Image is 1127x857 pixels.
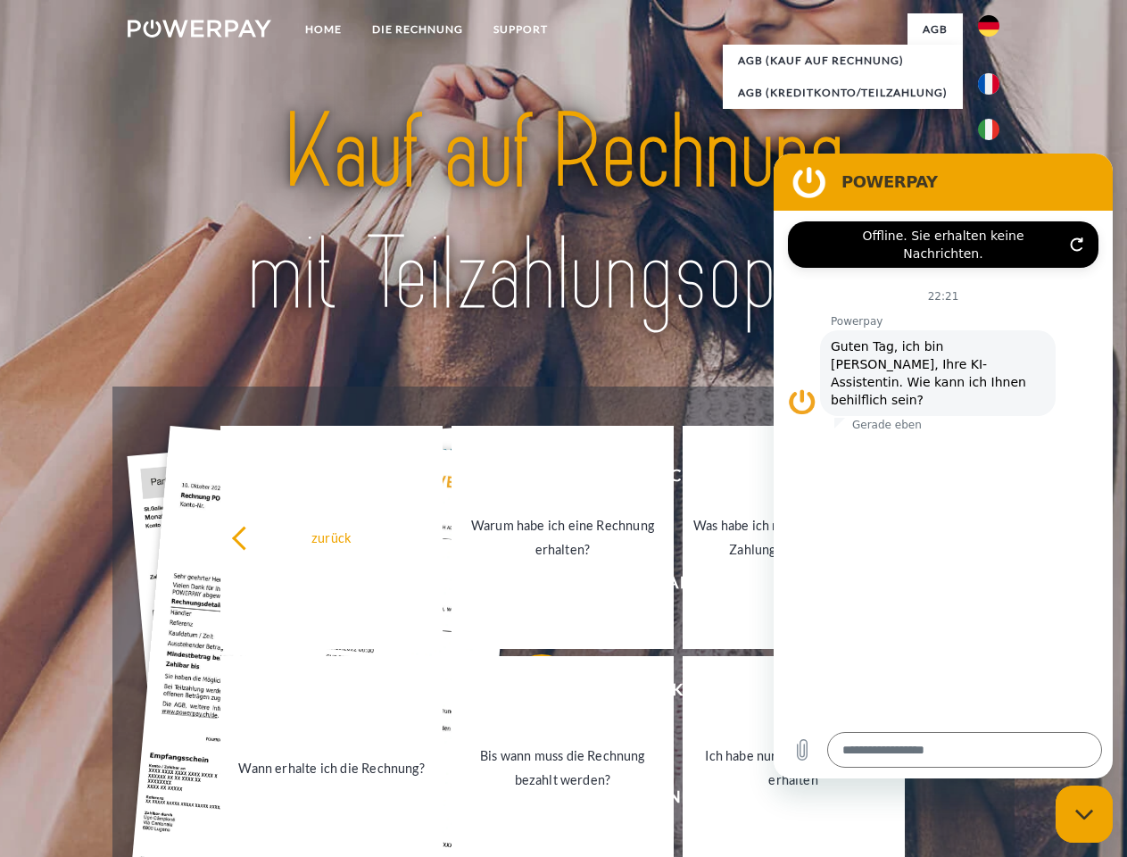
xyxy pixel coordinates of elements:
[357,13,478,46] a: DIE RECHNUNG
[978,73,999,95] img: fr
[683,426,905,649] a: Was habe ich noch offen, ist meine Zahlung eingegangen?
[128,20,271,37] img: logo-powerpay-white.svg
[723,77,963,109] a: AGB (Kreditkonto/Teilzahlung)
[290,13,357,46] a: Home
[978,119,999,140] img: it
[170,86,957,342] img: title-powerpay_de.svg
[693,744,894,792] div: Ich habe nur eine Teillieferung erhalten
[462,744,663,792] div: Bis wann muss die Rechnung bezahlt werden?
[1056,786,1113,843] iframe: Schaltfläche zum Öffnen des Messaging-Fensters; Konversation läuft
[978,15,999,37] img: de
[462,513,663,562] div: Warum habe ich eine Rechnung erhalten?
[693,513,894,562] div: Was habe ich noch offen, ist meine Zahlung eingegangen?
[907,13,963,46] a: agb
[774,154,1113,778] iframe: Messaging-Fenster
[723,45,963,77] a: AGB (Kauf auf Rechnung)
[231,525,432,549] div: zurück
[478,13,563,46] a: SUPPORT
[231,755,432,779] div: Wann erhalte ich die Rechnung?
